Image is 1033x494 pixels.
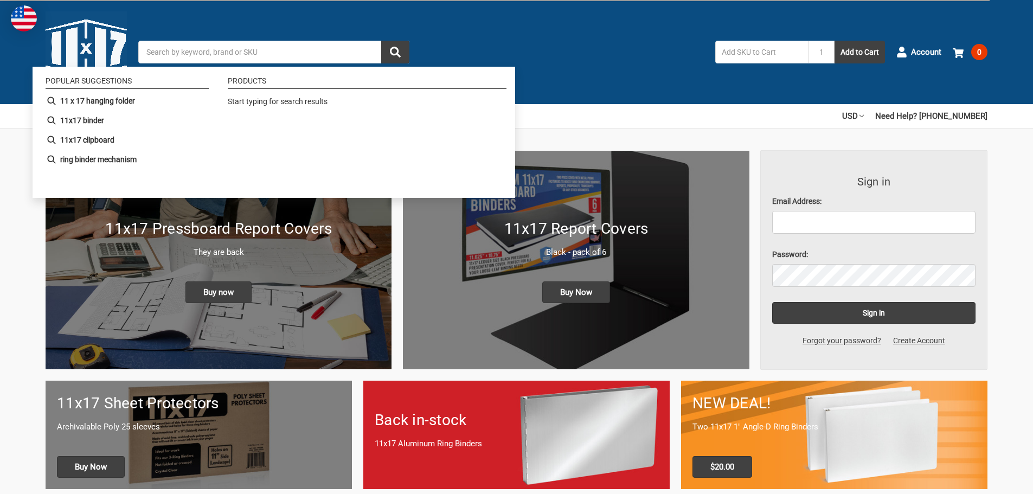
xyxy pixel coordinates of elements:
a: Create Account [887,335,951,347]
b: 11x17 clipboard [60,134,114,146]
iframe: Google Customer Reviews [944,465,1033,494]
a: Account [896,38,941,66]
p: They are back [57,246,380,259]
input: Search by keyword, brand or SKU [138,41,409,63]
h3: Sign in [772,174,976,190]
a: Need Help? [PHONE_NUMBER] [875,104,987,128]
span: Buy Now [57,456,125,478]
b: ring binder mechanism [60,154,137,165]
p: 11x17 Aluminum Ring Binders [375,438,658,450]
p: Two 11x17 1" Angle-D Ring Binders [692,421,976,433]
a: 11x17 sheet protectors 11x17 Sheet Protectors Archivalable Poly 25 sleeves Buy Now [46,381,352,489]
span: Account [911,46,941,59]
img: 11x17 Report Covers [403,151,749,369]
a: 11x17 Report Covers 11x17 Report Covers Black - pack of 6 Buy Now [403,151,749,369]
a: New 11x17 Pressboard Binders 11x17 Pressboard Report Covers They are back Buy now [46,151,392,369]
label: Password: [772,249,976,260]
li: 11 x 17 hanging folder [41,91,213,111]
a: Forgot your password? [797,335,887,347]
span: Buy now [185,281,252,303]
li: ring binder mechanism [41,150,213,169]
h1: Back in-stock [375,409,658,432]
b: 11 x 17 hanging folder [60,95,135,107]
a: USD [842,104,864,128]
span: Buy Now [542,281,610,303]
span: 0 [971,44,987,60]
li: Products [228,77,506,89]
img: duty and tax information for United States [11,5,37,31]
li: Popular suggestions [46,77,209,89]
div: Instant Search Results [33,67,515,198]
img: 11x17.com [46,11,127,93]
b: 11x17 binder [60,115,104,126]
p: Black - pack of 6 [414,246,737,259]
h1: 11x17 Pressboard Report Covers [57,217,380,240]
a: 11x17 Binder 2-pack only $20.00 NEW DEAL! Two 11x17 1" Angle-D Ring Binders $20.00 [681,381,987,489]
h1: NEW DEAL! [692,392,976,415]
div: Start typing for search results [228,96,502,113]
p: Archivalable Poly 25 sleeves [57,421,341,433]
li: 11x17 binder [41,111,213,130]
h1: 11x17 Sheet Protectors [57,392,341,415]
h1: 11x17 Report Covers [414,217,737,240]
button: Add to Cart [835,41,885,63]
a: 0 [953,38,987,66]
a: Back in-stock 11x17 Aluminum Ring Binders [363,381,670,489]
label: Email Address: [772,196,976,207]
input: Sign in [772,302,976,324]
span: $20.00 [692,456,752,478]
li: 11x17 clipboard [41,130,213,150]
input: Add SKU to Cart [715,41,809,63]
